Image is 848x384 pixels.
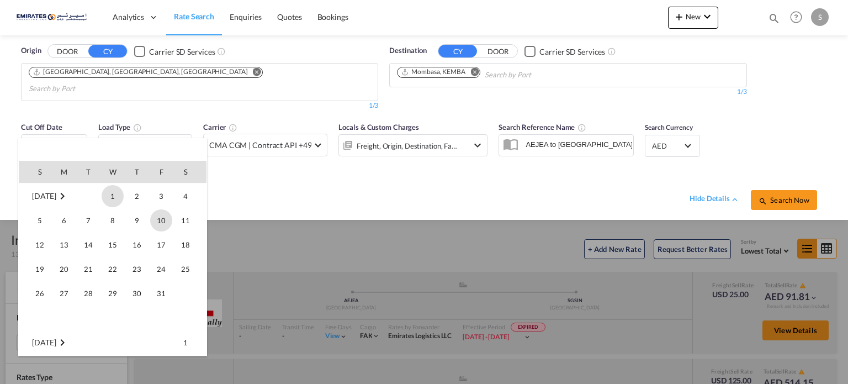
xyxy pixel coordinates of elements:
span: 17 [150,234,172,256]
td: Wednesday October 29 2025 [100,281,125,306]
tr: Week 1 [19,184,206,209]
td: Friday October 3 2025 [149,184,173,209]
span: [DATE] [32,192,56,201]
td: Monday October 13 2025 [52,233,76,257]
td: Friday October 17 2025 [149,233,173,257]
td: Thursday October 9 2025 [125,208,149,233]
th: S [173,161,206,183]
span: 1 [102,185,124,207]
span: 3 [150,185,172,207]
td: Tuesday October 7 2025 [76,208,100,233]
td: Saturday November 1 2025 [173,330,206,355]
td: Monday October 6 2025 [52,208,76,233]
tr: Week undefined [19,306,206,330]
span: 16 [126,234,148,256]
td: Wednesday October 1 2025 [100,184,125,209]
span: 6 [53,209,75,232]
span: 30 [126,282,148,304]
th: T [76,161,100,183]
td: Saturday October 18 2025 [173,233,206,257]
span: 11 [174,209,197,232]
span: 26 [29,282,51,304]
td: Sunday October 12 2025 [19,233,52,257]
td: October 2025 [19,184,100,209]
td: Friday October 31 2025 [149,281,173,306]
td: Saturday October 4 2025 [173,184,206,209]
span: 27 [53,282,75,304]
span: 14 [77,234,99,256]
span: 1 [174,332,197,354]
span: 29 [102,282,124,304]
td: Tuesday October 14 2025 [76,233,100,257]
span: 13 [53,234,75,256]
td: Monday October 27 2025 [52,281,76,306]
tr: Week 1 [19,330,206,355]
span: 28 [77,282,99,304]
tr: Week 2 [19,208,206,233]
th: F [149,161,173,183]
tr: Week 5 [19,281,206,306]
td: November 2025 [19,330,100,355]
td: Wednesday October 15 2025 [100,233,125,257]
span: 5 [29,209,51,232]
span: 25 [174,258,197,280]
th: T [125,161,149,183]
th: M [52,161,76,183]
td: Saturday October 11 2025 [173,208,206,233]
td: Sunday October 26 2025 [19,281,52,306]
td: Sunday October 19 2025 [19,257,52,281]
md-calendar: Calendar [19,161,206,355]
span: 9 [126,209,148,232]
td: Saturday October 25 2025 [173,257,206,281]
span: 8 [102,209,124,232]
span: 10 [150,209,172,232]
th: S [19,161,52,183]
td: Friday October 10 2025 [149,208,173,233]
span: [DATE] [32,338,56,348]
td: Tuesday October 28 2025 [76,281,100,306]
span: 4 [174,185,197,207]
td: Tuesday October 21 2025 [76,257,100,281]
span: 15 [102,234,124,256]
td: Wednesday October 8 2025 [100,208,125,233]
td: Wednesday October 22 2025 [100,257,125,281]
span: 24 [150,258,172,280]
span: 19 [29,258,51,280]
td: Thursday October 16 2025 [125,233,149,257]
td: Thursday October 30 2025 [125,281,149,306]
span: 31 [150,282,172,304]
tr: Week 4 [19,257,206,281]
span: 23 [126,258,148,280]
span: 22 [102,258,124,280]
span: 7 [77,209,99,232]
th: W [100,161,125,183]
span: 2 [126,185,148,207]
td: Friday October 24 2025 [149,257,173,281]
td: Thursday October 23 2025 [125,257,149,281]
td: Monday October 20 2025 [52,257,76,281]
span: 20 [53,258,75,280]
td: Thursday October 2 2025 [125,184,149,209]
tr: Week 3 [19,233,206,257]
td: Sunday October 5 2025 [19,208,52,233]
span: 12 [29,234,51,256]
span: 18 [174,234,197,256]
span: 21 [77,258,99,280]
